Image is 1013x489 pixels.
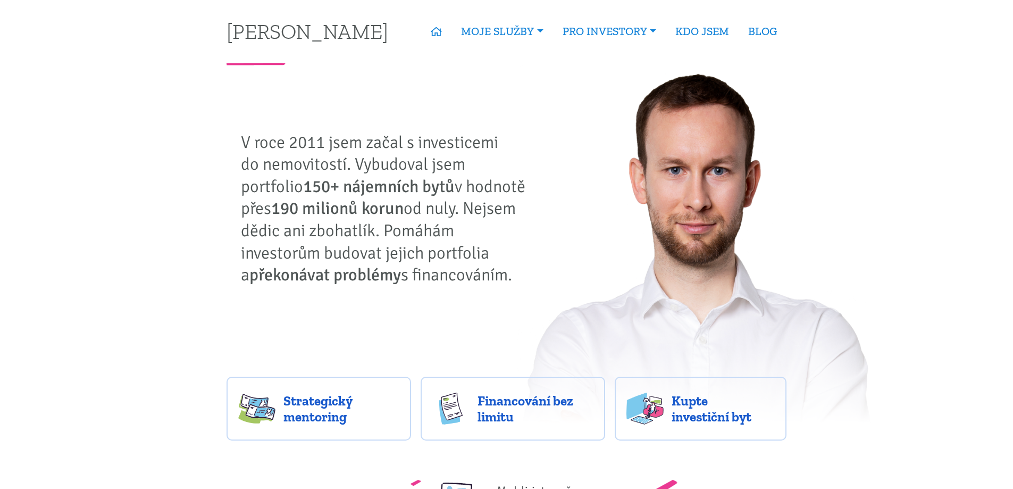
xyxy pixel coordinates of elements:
a: PRO INVESTORY [553,19,666,44]
span: Financování bez limitu [478,393,593,425]
img: finance [432,393,470,425]
a: BLOG [739,19,786,44]
img: strategy [238,393,275,425]
a: KDO JSEM [666,19,739,44]
a: Financování bez limitu [421,377,605,441]
span: Strategický mentoring [283,393,399,425]
a: [PERSON_NAME] [227,21,388,42]
a: Kupte investiční byt [615,377,786,441]
a: MOJE SLUŽBY [451,19,552,44]
strong: překonávat problémy [249,264,401,285]
a: Strategický mentoring [227,377,411,441]
strong: 190 milionů korun [271,198,404,219]
strong: 150+ nájemních bytů [303,176,455,197]
p: V roce 2011 jsem začal s investicemi do nemovitostí. Vybudoval jsem portfolio v hodnotě přes od n... [241,131,533,286]
span: Kupte investiční byt [672,393,775,425]
img: flats [626,393,664,425]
